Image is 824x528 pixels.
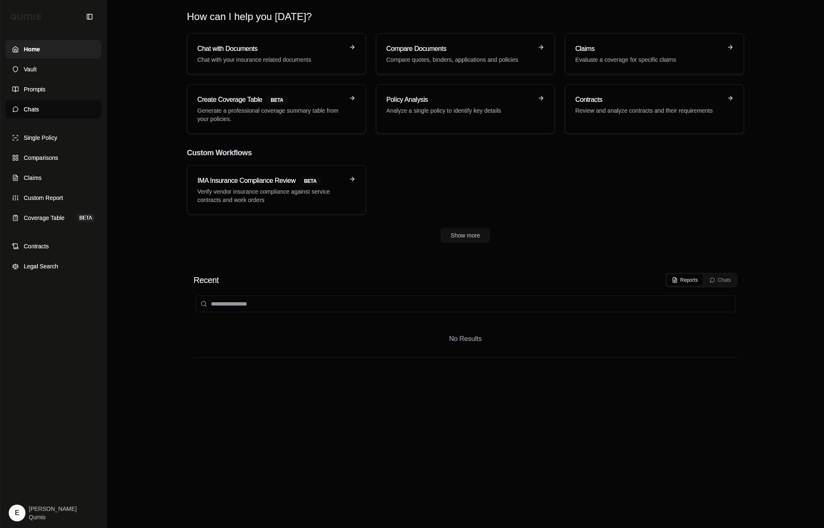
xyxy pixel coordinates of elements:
[198,95,344,105] h3: Create Coverage Table
[386,106,533,115] p: Analyze a single policy to identify key details
[5,80,101,99] a: Prompts
[565,84,744,134] a: ContractsReview and analyze contracts and their requirements
[575,44,721,54] h3: Claims
[5,209,101,227] a: Coverage TableBETA
[441,228,490,243] button: Show more
[5,149,101,167] a: Comparisons
[5,189,101,207] a: Custom Report
[386,44,533,54] h3: Compare Documents
[265,96,288,105] span: BETA
[24,242,49,250] span: Contracts
[24,65,37,73] span: Vault
[77,214,95,222] span: BETA
[24,154,58,162] span: Comparisons
[704,274,736,286] button: Chats
[5,257,101,275] a: Legal Search
[5,129,101,147] a: Single Policy
[187,33,366,74] a: Chat with DocumentsChat with your insurance related documents
[299,177,321,186] span: BETA
[376,33,555,74] a: Compare DocumentsCompare quotes, binders, applications and policies
[187,147,744,159] h2: Custom Workflows
[24,174,42,182] span: Claims
[667,274,703,286] button: Reports
[24,194,63,202] span: Custom Report
[565,33,744,74] a: ClaimsEvaluate a coverage for specific claims
[575,106,721,115] p: Review and analyze contracts and their requirements
[198,176,344,186] h3: IMA Insurance Compliance Review
[198,106,344,123] p: Generate a professional coverage summary table from your policies.
[198,56,344,64] p: Chat with your insurance related documents
[386,95,533,105] h3: Policy Analysis
[5,100,101,119] a: Chats
[575,56,721,64] p: Evaluate a coverage for specific claims
[24,45,40,53] span: Home
[24,134,57,142] span: Single Policy
[194,274,219,286] h2: Recent
[672,277,698,283] div: Reports
[24,262,58,270] span: Legal Search
[9,505,25,521] div: E
[198,187,344,204] p: Verify vendor insurance compliance against service contracts and work orders
[83,10,96,23] button: Collapse sidebar
[5,60,101,78] a: Vault
[24,105,39,114] span: Chats
[24,85,45,93] span: Prompts
[29,505,77,513] span: [PERSON_NAME]
[187,165,366,215] a: IMA Insurance Compliance ReviewBETAVerify vendor insurance compliance against service contracts a...
[187,84,366,134] a: Create Coverage TableBETAGenerate a professional coverage summary table from your policies.
[5,40,101,58] a: Home
[5,169,101,187] a: Claims
[10,14,42,20] img: Qumis Logo
[29,513,77,521] span: Qumis
[198,44,344,54] h3: Chat with Documents
[194,321,737,357] div: No Results
[376,84,555,134] a: Policy AnalysisAnalyze a single policy to identify key details
[187,10,312,23] h1: How can I help you [DATE]?
[709,277,731,283] div: Chats
[5,237,101,255] a: Contracts
[575,95,721,105] h3: Contracts
[24,214,65,222] span: Coverage Table
[386,56,533,64] p: Compare quotes, binders, applications and policies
